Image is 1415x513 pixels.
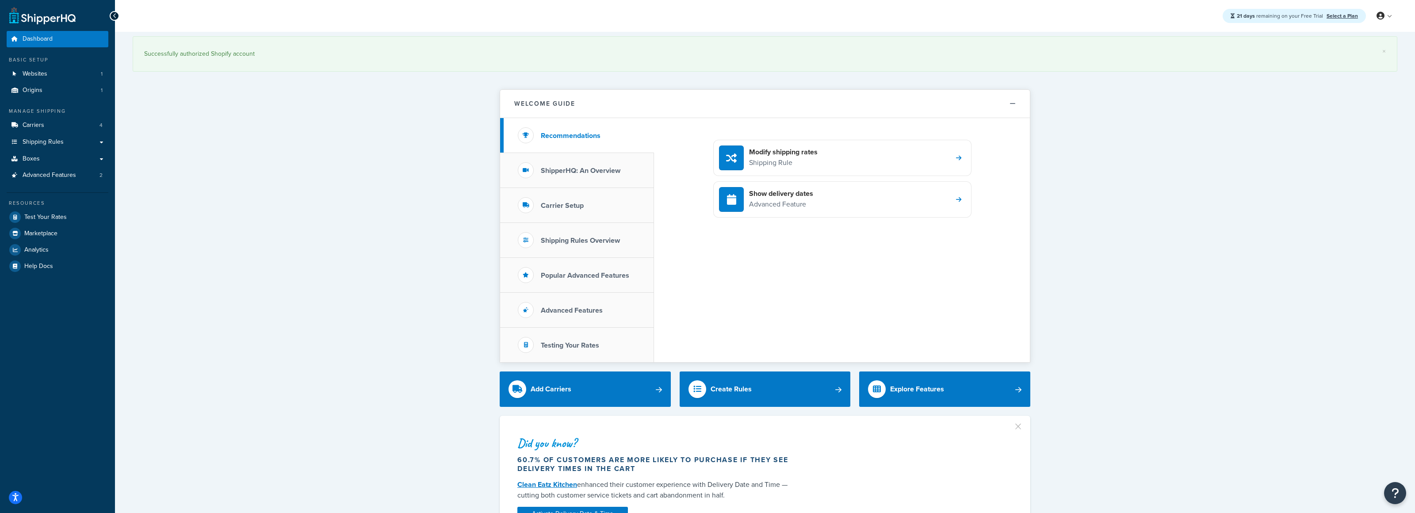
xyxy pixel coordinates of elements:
h3: Testing Your Rates [541,341,599,349]
span: 1 [101,70,103,78]
div: 60.7% of customers are more likely to purchase if they see delivery times in the cart [517,456,797,473]
span: Test Your Rates [24,214,67,221]
h2: Welcome Guide [514,100,575,107]
h3: Popular Advanced Features [541,272,629,279]
a: Origins1 [7,82,108,99]
div: Did you know? [517,437,797,449]
span: 2 [99,172,103,179]
span: remaining on your Free Trial [1237,12,1324,20]
span: Websites [23,70,47,78]
h3: ShipperHQ: An Overview [541,167,620,175]
p: Shipping Rule [749,157,818,168]
span: 1 [101,87,103,94]
span: Origins [23,87,42,94]
h4: Modify shipping rates [749,147,818,157]
li: Advanced Features [7,167,108,184]
a: Add Carriers [500,371,671,407]
div: Explore Features [890,383,944,395]
div: Manage Shipping [7,107,108,115]
a: Select a Plan [1327,12,1358,20]
button: Welcome Guide [500,90,1030,118]
div: enhanced their customer experience with Delivery Date and Time — cutting both customer service ti... [517,479,797,501]
a: × [1382,48,1386,55]
strong: 21 days [1237,12,1255,20]
a: Explore Features [859,371,1030,407]
h3: Shipping Rules Overview [541,237,620,245]
h3: Carrier Setup [541,202,584,210]
span: Dashboard [23,35,53,43]
div: Successfully authorized Shopify account [144,48,1386,60]
span: 4 [99,122,103,129]
span: Marketplace [24,230,57,237]
a: Test Your Rates [7,209,108,225]
a: Websites1 [7,66,108,82]
div: Add Carriers [531,383,571,395]
h3: Recommendations [541,132,600,140]
a: Help Docs [7,258,108,274]
h4: Show delivery dates [749,189,813,199]
span: Boxes [23,155,40,163]
a: Dashboard [7,31,108,47]
span: Carriers [23,122,44,129]
span: Advanced Features [23,172,76,179]
span: Analytics [24,246,49,254]
p: Advanced Feature [749,199,813,210]
span: Help Docs [24,263,53,270]
a: Marketplace [7,226,108,241]
a: Analytics [7,242,108,258]
li: Carriers [7,117,108,134]
div: Resources [7,199,108,207]
a: Boxes [7,151,108,167]
h3: Advanced Features [541,306,603,314]
div: Basic Setup [7,56,108,64]
li: Websites [7,66,108,82]
a: Shipping Rules [7,134,108,150]
a: Clean Eatz Kitchen [517,479,577,490]
span: Shipping Rules [23,138,64,146]
a: Create Rules [680,371,851,407]
button: Open Resource Center [1384,482,1406,504]
a: Carriers4 [7,117,108,134]
div: Create Rules [711,383,752,395]
li: Origins [7,82,108,99]
a: Advanced Features2 [7,167,108,184]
